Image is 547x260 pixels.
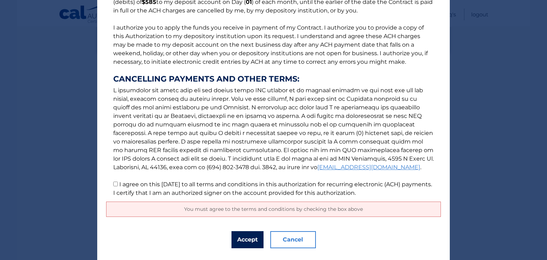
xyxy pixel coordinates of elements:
strong: CANCELLING PAYMENTS AND OTHER TERMS: [113,75,434,83]
button: Cancel [270,231,316,248]
button: Accept [231,231,264,248]
label: I agree on this [DATE] to all terms and conditions in this authorization for recurring electronic... [113,181,432,196]
span: You must agree to the terms and conditions by checking the box above [184,206,363,212]
a: [EMAIL_ADDRESS][DOMAIN_NAME] [317,164,420,171]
